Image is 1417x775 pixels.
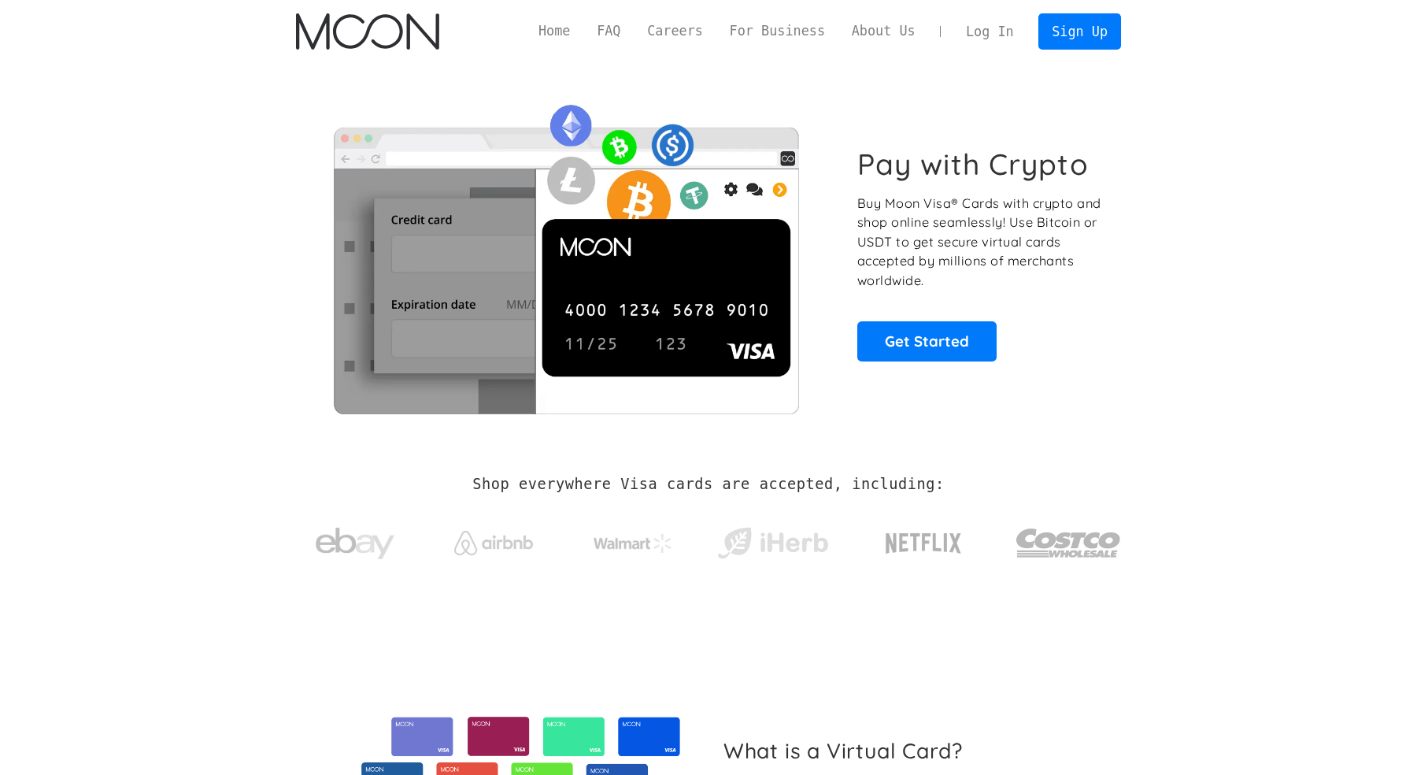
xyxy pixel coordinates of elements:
a: Walmart [575,518,692,561]
a: Costco [1016,498,1121,580]
a: ebay [296,503,413,577]
a: Get Started [857,321,997,361]
a: Airbnb [435,515,553,563]
p: Buy Moon Visa® Cards with crypto and shop online seamlessly! Use Bitcoin or USDT to get secure vi... [857,194,1104,291]
a: Netflix [853,508,994,571]
a: Log In [953,14,1027,49]
img: Costco [1016,514,1121,573]
img: ebay [316,519,394,569]
img: Walmart [594,534,672,553]
img: Moon Logo [296,13,438,50]
h1: Pay with Crypto [857,146,1089,182]
a: Careers [634,21,716,41]
a: Home [525,21,583,41]
a: About Us [838,21,929,41]
h2: Shop everywhere Visa cards are accepted, including: [472,476,944,493]
img: Netflix [884,524,963,563]
a: iHerb [714,507,831,572]
a: For Business [716,21,838,41]
img: Airbnb [454,531,533,555]
a: Sign Up [1038,13,1120,49]
a: FAQ [583,21,634,41]
img: iHerb [714,523,831,564]
a: home [296,13,438,50]
h2: What is a Virtual Card? [723,738,1108,763]
img: Moon Cards let you spend your crypto anywhere Visa is accepted. [296,94,835,413]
